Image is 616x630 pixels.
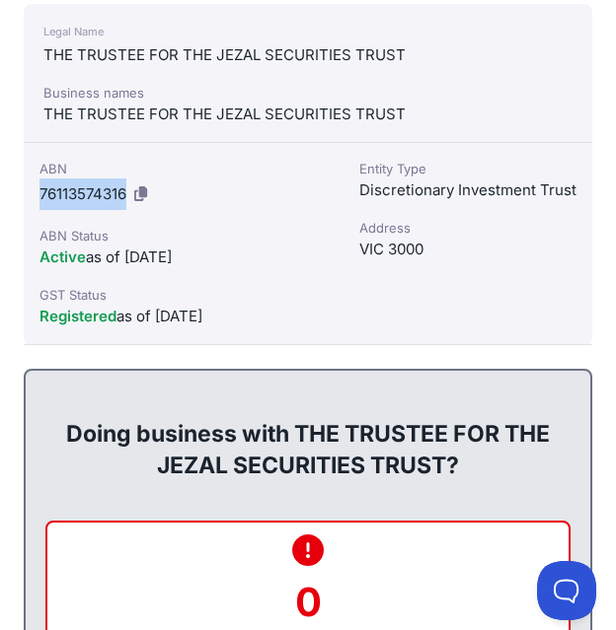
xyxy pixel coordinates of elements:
div: Legal Name [43,20,573,43]
div: Business names [43,83,573,103]
span: Active [39,247,86,266]
div: Discretionary Investment Trust [359,178,577,202]
div: ABN Status [39,226,328,245]
div: ABN [39,159,328,178]
div: GST Status [39,285,328,305]
span: Registered [39,307,116,325]
iframe: Toggle Customer Support [537,561,596,620]
div: VIC 3000 [359,238,577,261]
span: 76113574316 [39,184,126,203]
div: Address [359,218,577,238]
div: as of [DATE] [39,245,328,269]
div: THE TRUSTEE FOR THE JEZAL SECURITIES TRUST [43,103,573,126]
div: as of [DATE] [39,305,328,328]
div: THE TRUSTEE FOR THE JEZAL SECURITIES TRUST [43,43,573,67]
div: Doing business with THE TRUSTEE FOR THE JEZAL SECURITIES TRUST? [45,386,571,481]
div: Entity Type [359,159,577,178]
